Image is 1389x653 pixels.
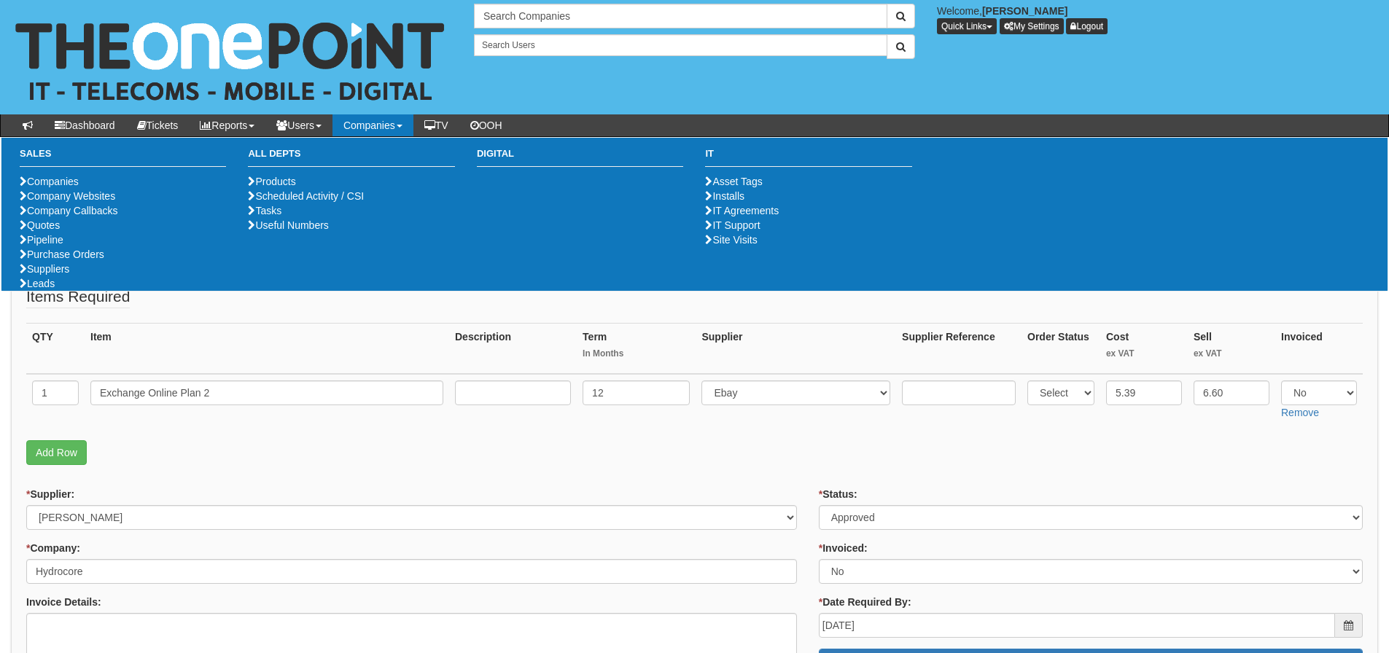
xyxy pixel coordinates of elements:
a: IT Agreements [705,205,779,216]
label: Status: [819,487,857,501]
legend: Items Required [26,286,130,308]
a: IT Support [705,219,760,231]
label: Supplier: [26,487,74,501]
a: Purchase Orders [20,249,104,260]
a: Site Visits [705,234,757,246]
small: In Months [583,348,690,360]
label: Date Required By: [819,595,911,609]
button: Quick Links [937,18,997,34]
th: Description [449,323,577,374]
a: Asset Tags [705,176,762,187]
a: OOH [459,114,513,136]
a: Scheduled Activity / CSI [248,190,364,202]
label: Invoiced: [819,541,868,555]
a: Quotes [20,219,60,231]
a: Company Websites [20,190,115,202]
a: Logout [1066,18,1108,34]
a: Useful Numbers [248,219,328,231]
a: My Settings [1000,18,1064,34]
a: Suppliers [20,263,69,275]
input: Search Users [474,34,887,56]
small: ex VAT [1106,348,1182,360]
a: Pipeline [20,234,63,246]
a: Add Row [26,440,87,465]
th: Cost [1100,323,1188,374]
small: ex VAT [1194,348,1269,360]
th: Order Status [1022,323,1100,374]
a: Products [248,176,295,187]
a: Leads [20,278,55,289]
h3: IT [705,149,911,167]
a: TV [413,114,459,136]
label: Invoice Details: [26,595,101,609]
th: Supplier Reference [896,323,1022,374]
th: QTY [26,323,85,374]
input: Search Companies [474,4,887,28]
a: Users [265,114,332,136]
a: Installs [705,190,744,202]
label: Company: [26,541,80,555]
th: Invoiced [1275,323,1363,374]
h3: Sales [20,149,226,167]
a: Companies [332,114,413,136]
a: Companies [20,176,79,187]
div: Welcome, [926,4,1389,34]
th: Item [85,323,449,374]
a: Tickets [126,114,190,136]
a: Reports [189,114,265,136]
th: Sell [1188,323,1275,374]
a: Tasks [248,205,281,216]
th: Supplier [696,323,896,374]
a: Dashboard [44,114,126,136]
h3: Digital [477,149,683,167]
th: Term [577,323,696,374]
b: [PERSON_NAME] [982,5,1067,17]
a: Company Callbacks [20,205,118,216]
h3: All Depts [248,149,454,167]
a: Remove [1281,407,1319,418]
